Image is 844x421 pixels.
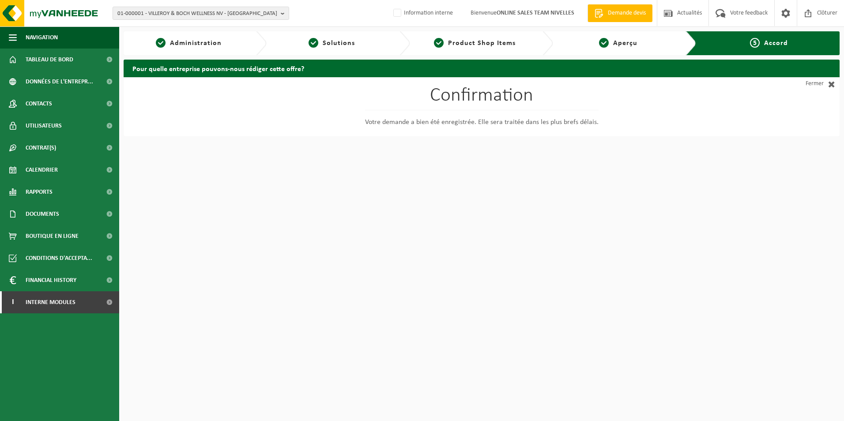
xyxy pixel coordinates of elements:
[26,247,92,269] span: Conditions d'accepta...
[365,86,599,110] h1: Confirmation
[703,38,835,49] a: 5Accord
[26,269,76,291] span: Financial History
[128,38,249,49] a: 1Administration
[26,181,53,203] span: Rapports
[392,7,453,20] label: Information interne
[9,291,17,313] span: I
[26,49,73,71] span: Tableau de bord
[113,7,289,20] button: 01-000001 - VILLEROY & BOCH WELLNESS NV - [GEOGRAPHIC_DATA]
[764,40,788,47] span: Accord
[26,137,56,159] span: Contrat(s)
[448,40,516,47] span: Product Shop Items
[271,38,392,49] a: 2Solutions
[750,38,760,48] span: 5
[323,40,355,47] span: Solutions
[599,38,609,48] span: 4
[26,71,93,93] span: Données de l'entrepr...
[497,10,574,16] strong: ONLINE SALES TEAM NIVELLES
[613,40,637,47] span: Aperçu
[309,38,318,48] span: 2
[124,60,840,77] h2: Pour quelle entreprise pouvons-nous rédiger cette offre?
[414,38,535,49] a: 3Product Shop Items
[26,225,79,247] span: Boutique en ligne
[26,203,59,225] span: Documents
[26,26,58,49] span: Navigation
[26,159,58,181] span: Calendrier
[558,38,678,49] a: 4Aperçu
[170,40,222,47] span: Administration
[26,115,62,137] span: Utilisateurs
[26,291,75,313] span: Interne modules
[606,9,648,18] span: Demande devis
[156,38,166,48] span: 1
[434,38,444,48] span: 3
[26,93,52,115] span: Contacts
[760,77,840,90] a: Fermer
[365,117,599,128] p: Votre demande a bien été enregistrée. Elle sera traitée dans les plus brefs délais.
[117,7,277,20] span: 01-000001 - VILLEROY & BOCH WELLNESS NV - [GEOGRAPHIC_DATA]
[588,4,652,22] a: Demande devis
